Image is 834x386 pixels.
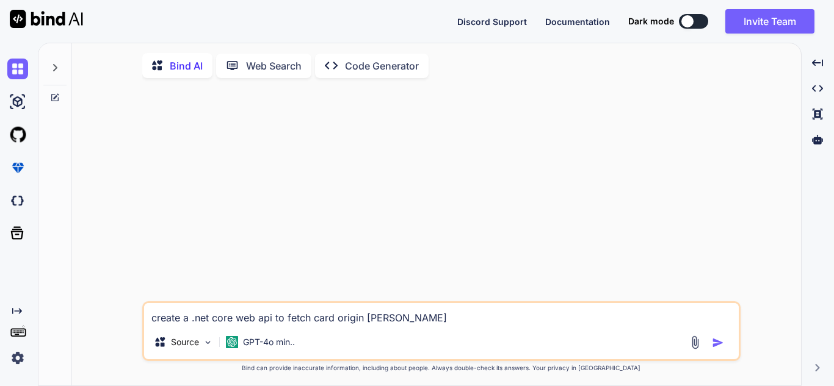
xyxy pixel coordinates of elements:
[7,190,28,211] img: darkCloudIdeIcon
[457,15,527,28] button: Discord Support
[142,363,741,373] p: Bind can provide inaccurate information, including about people. Always double-check its answers....
[144,303,739,325] textarea: create a .net core web api to fetch card origin [PERSON_NAME]
[688,335,702,349] img: attachment
[246,59,302,73] p: Web Search
[628,15,674,27] span: Dark mode
[725,9,814,34] button: Invite Team
[170,59,203,73] p: Bind AI
[171,336,199,348] p: Source
[457,16,527,27] span: Discord Support
[226,336,238,348] img: GPT-4o mini
[345,59,419,73] p: Code Generator
[7,59,28,79] img: chat
[545,16,610,27] span: Documentation
[243,336,295,348] p: GPT-4o min..
[7,124,28,145] img: githubLight
[10,10,83,28] img: Bind AI
[712,337,724,349] img: icon
[203,337,213,348] img: Pick Models
[545,15,610,28] button: Documentation
[7,348,28,368] img: settings
[7,91,28,112] img: ai-studio
[7,157,28,178] img: premium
